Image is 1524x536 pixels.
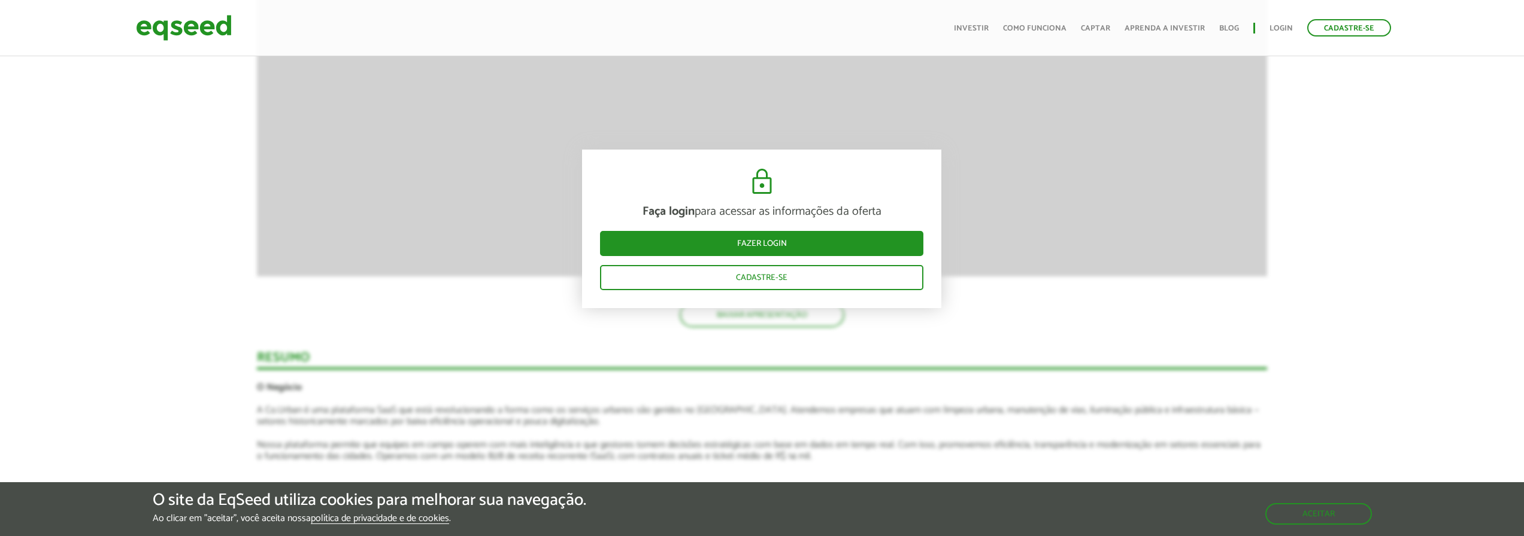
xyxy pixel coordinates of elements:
a: política de privacidade e de cookies [311,514,449,524]
button: Aceitar [1265,503,1372,525]
img: EqSeed [136,12,232,44]
img: cadeado.svg [747,167,777,196]
strong: Faça login [643,202,695,221]
p: para acessar as informações da oferta [600,205,923,219]
p: Ao clicar em "aceitar", você aceita nossa . [153,513,586,524]
a: Blog [1219,25,1239,32]
a: Investir [954,25,989,32]
a: Cadastre-se [1307,19,1391,36]
h5: O site da EqSeed utiliza cookies para melhorar sua navegação. [153,491,586,510]
a: Aprenda a investir [1125,25,1205,32]
a: Como funciona [1003,25,1067,32]
a: Login [1270,25,1293,32]
a: Cadastre-se [600,265,923,290]
a: Fazer login [600,231,923,256]
a: Captar [1081,25,1110,32]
